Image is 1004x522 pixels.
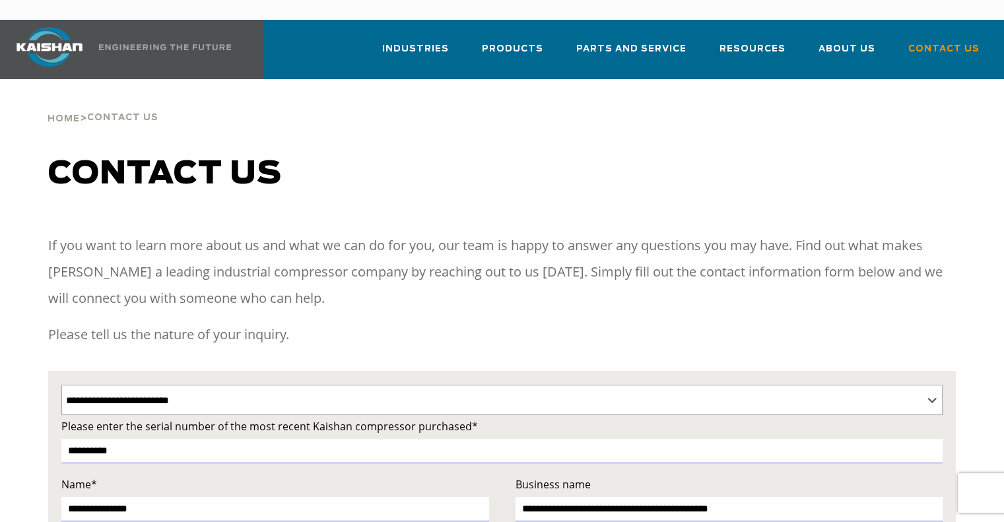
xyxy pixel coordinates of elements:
span: Home [48,115,80,123]
a: Contact Us [908,32,980,77]
img: Engineering the future [99,44,231,50]
span: Contact Us [87,114,158,122]
span: About Us [819,42,875,57]
div: > [48,79,158,129]
span: Contact Us [908,42,980,57]
a: About Us [819,32,875,77]
span: Products [482,42,543,57]
a: Products [482,32,543,77]
label: Business name [516,475,943,494]
span: Parts and Service [576,42,686,57]
span: Contact us [48,158,282,190]
p: If you want to learn more about us and what we can do for you, our team is happy to answer any qu... [48,232,956,311]
a: Resources [720,32,786,77]
label: Please enter the serial number of the most recent Kaishan compressor purchased* [61,417,943,436]
label: Name* [61,475,489,494]
span: Resources [720,42,786,57]
a: Industries [382,32,449,77]
a: Home [48,112,80,124]
a: Parts and Service [576,32,686,77]
p: Please tell us the nature of your inquiry. [48,321,956,348]
span: Industries [382,42,449,57]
